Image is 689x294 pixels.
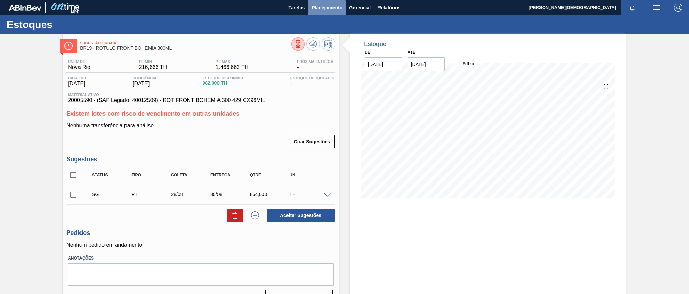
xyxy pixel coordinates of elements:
label: Anotações [68,253,334,263]
span: 982,000 TH [202,81,244,86]
div: Excluir Sugestões [224,209,243,222]
span: PE MAX [216,59,249,64]
div: Nova sugestão [243,209,263,222]
span: PE MIN [139,59,167,64]
div: UN [288,173,332,177]
div: Sugestão Criada [90,192,135,197]
span: Material ativo [68,93,334,97]
button: Programar Estoque [322,37,335,51]
img: Logout [674,4,682,12]
button: Filtro [450,57,487,70]
span: 20005590 - (SAP Legado: 40012509) - ROT FRONT BOHEMIA 300 429 CX96MIL [68,97,334,103]
div: Aceitar Sugestões [263,208,335,223]
span: Data out [68,76,87,80]
div: - [295,59,335,70]
img: TNhmsLtSVTkK8tSr43FrP2fwEKptu5GPRR3wAAAABJRU5ErkJggg== [9,5,41,11]
span: Suficiência [133,76,156,80]
span: Planejamento [312,4,342,12]
input: dd/mm/yyyy [408,57,445,71]
input: dd/mm/yyyy [365,57,402,71]
span: BR19 - RÓTULO FRONT BOHEMIA 300ML [80,46,291,51]
div: Coleta [169,173,213,177]
span: Unidade [68,59,90,64]
div: - [289,76,335,87]
span: Existem lotes com risco de vencimento em outras unidades [66,110,239,117]
span: 216,666 TH [139,64,167,70]
div: 864,000 [248,192,293,197]
span: Gerencial [349,4,371,12]
span: Nova Rio [68,64,90,70]
label: Até [408,50,415,55]
span: Tarefas [288,4,305,12]
button: Visão Geral dos Estoques [291,37,305,51]
span: [DATE] [133,81,156,87]
span: Relatórios [377,4,400,12]
h3: Pedidos [66,229,335,237]
div: Pedido de Transferência [130,192,174,197]
button: Criar Sugestões [290,135,335,148]
div: 28/08/2025 [169,192,213,197]
span: Estoque Bloqueado [290,76,334,80]
div: Status [90,173,135,177]
span: Estoque Disponível [202,76,244,80]
button: Atualizar Gráfico [306,37,320,51]
span: [DATE] [68,81,87,87]
div: Entrega [209,173,253,177]
p: Nenhuma transferência para análise [66,123,335,129]
span: 1.466,663 TH [216,64,249,70]
h3: Sugestões [66,156,335,163]
img: Ícone [64,42,73,50]
span: Próxima Entrega [297,59,334,64]
label: De [365,50,370,55]
div: Criar Sugestões [290,134,335,149]
span: Sugestão Criada [80,41,291,45]
p: Nenhum pedido em andamento [66,242,335,248]
div: TH [288,192,332,197]
button: Notificações [621,3,643,13]
button: Aceitar Sugestões [267,209,335,222]
div: Qtde [248,173,293,177]
h1: Estoques [7,21,127,28]
div: Tipo [130,173,174,177]
div: 30/08/2025 [209,192,253,197]
div: Estoque [364,41,386,48]
img: userActions [652,4,661,12]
